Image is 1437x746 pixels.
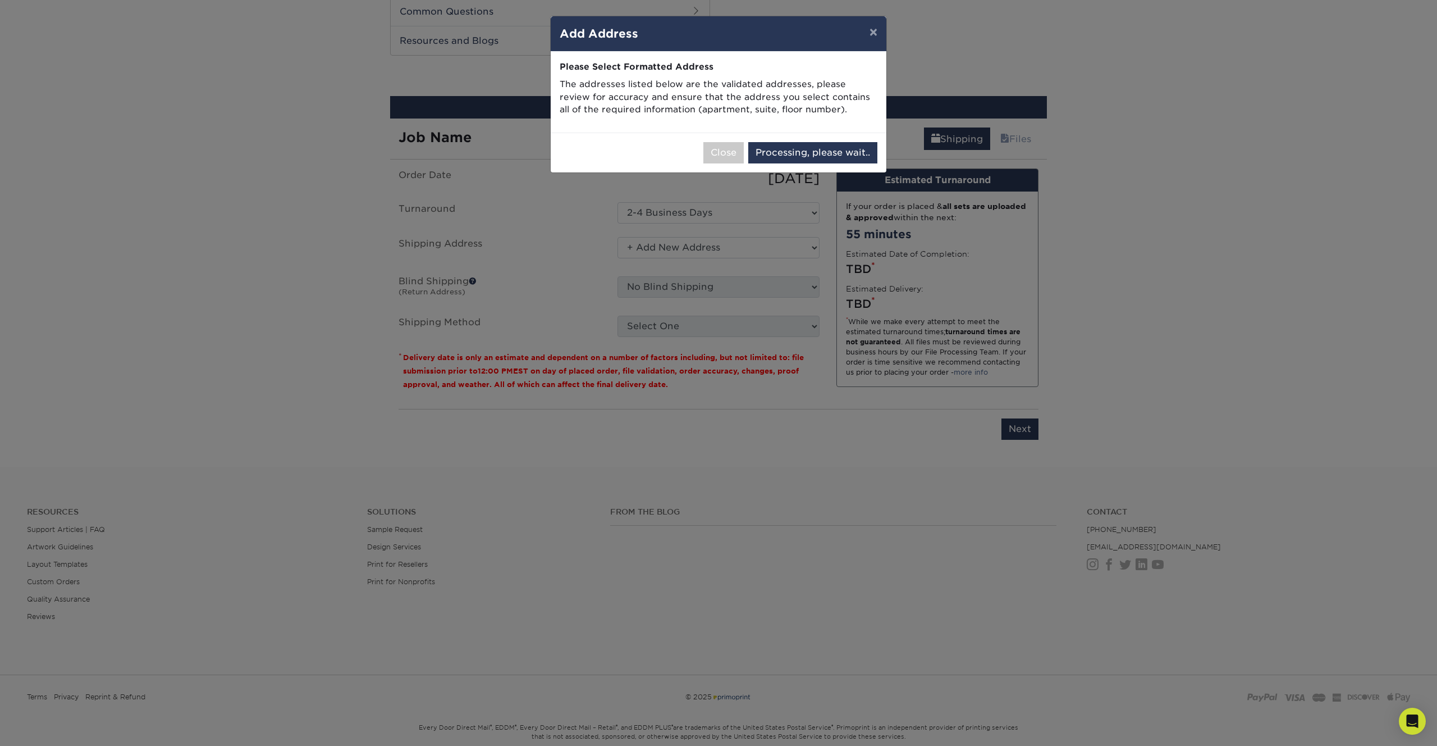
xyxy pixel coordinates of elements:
[703,142,744,163] button: Close
[560,61,877,74] div: Please Select Formatted Address
[748,142,877,163] button: Processing, please wait..
[560,78,877,116] p: The addresses listed below are the validated addresses, please review for accuracy and ensure tha...
[861,16,886,48] button: ×
[1399,708,1426,735] div: Open Intercom Messenger
[560,25,877,42] h4: Add Address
